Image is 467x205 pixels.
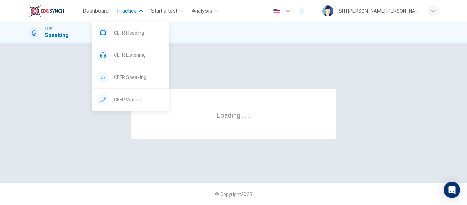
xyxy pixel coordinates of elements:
[444,182,460,198] div: Open Intercom Messenger
[215,192,252,197] span: © Copyright 2025
[241,109,244,120] h6: .
[117,7,137,15] span: Practice
[114,5,146,17] button: Practice
[114,29,163,37] span: CEFR Reading
[114,95,163,104] span: CEFR Writing
[28,4,64,18] img: EduSynch logo
[192,7,212,15] span: Analysis
[114,73,163,81] span: CEFR Speaking
[322,5,333,16] img: Profile picture
[80,5,111,17] button: Dashboard
[189,5,221,17] button: Analysis
[114,51,163,59] span: CEFR Listening
[248,109,251,120] h6: .
[45,26,52,31] span: CEFR
[272,9,281,14] img: en
[92,66,169,88] div: CEFR Speaking
[148,5,186,17] button: Start a test
[92,44,169,66] div: CEFR Listening
[151,7,177,15] span: Start a test
[245,109,247,120] h6: .
[92,22,169,44] div: CEFR Reading
[339,7,419,15] div: SITI [PERSON_NAME] [PERSON_NAME]
[92,89,169,111] div: CEFR Writing
[83,7,109,15] span: Dashboard
[28,4,80,18] a: EduSynch logo
[216,111,251,119] h6: Loading
[45,31,69,39] h1: Speaking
